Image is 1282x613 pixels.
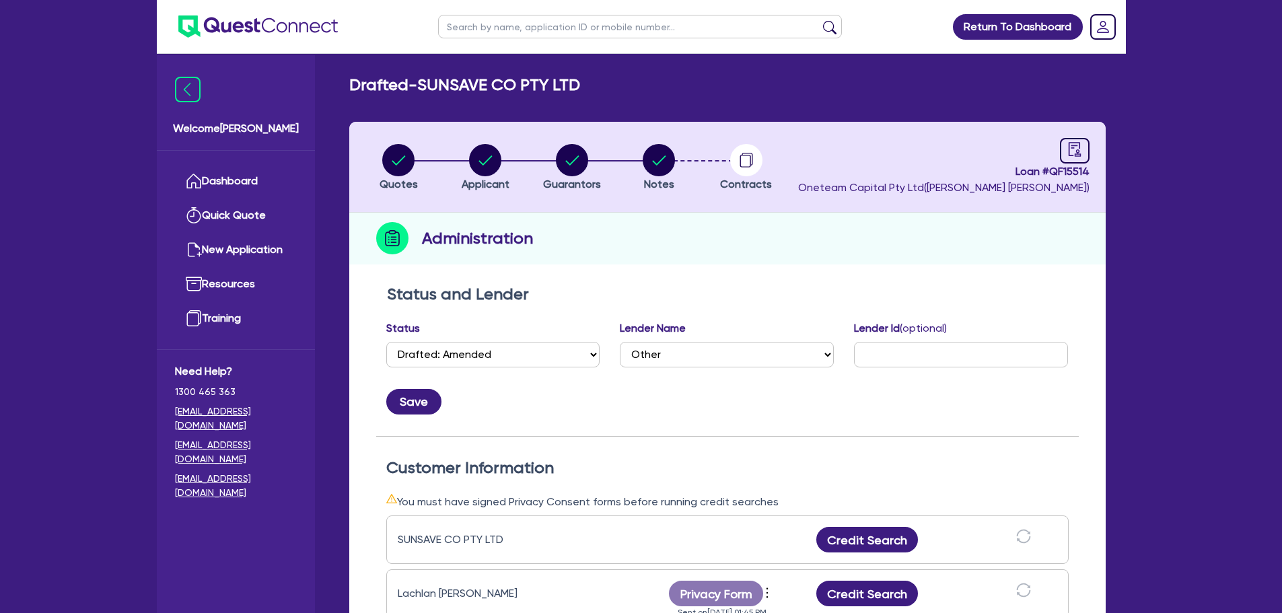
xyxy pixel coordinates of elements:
[386,493,1069,510] div: You must have signed Privacy Consent forms before running credit searches
[173,120,299,137] span: Welcome [PERSON_NAME]
[175,438,297,466] a: [EMAIL_ADDRESS][DOMAIN_NAME]
[720,178,772,190] span: Contracts
[186,207,202,223] img: quick-quote
[542,143,602,193] button: Guarantors
[349,75,580,95] h2: Drafted - SUNSAVE CO PTY LTD
[1085,9,1120,44] a: Dropdown toggle
[816,581,919,606] button: Credit Search
[175,385,297,399] span: 1300 465 363
[398,532,566,548] div: SUNSAVE CO PTY LTD
[186,242,202,258] img: new-application
[175,363,297,380] span: Need Help?
[398,585,566,602] div: Lachlan [PERSON_NAME]
[386,493,397,504] span: warning
[854,320,947,336] label: Lender Id
[642,143,676,193] button: Notes
[1012,582,1035,606] button: sync
[175,77,201,102] img: icon-menu-close
[543,178,601,190] span: Guarantors
[175,199,297,233] a: Quick Quote
[386,320,420,336] label: Status
[175,301,297,336] a: Training
[798,181,1090,194] span: Oneteam Capital Pty Ltd ( [PERSON_NAME] [PERSON_NAME] )
[422,226,533,250] h2: Administration
[1012,528,1035,552] button: sync
[461,143,510,193] button: Applicant
[175,267,297,301] a: Resources
[644,178,674,190] span: Notes
[186,276,202,292] img: resources
[186,310,202,326] img: training
[462,178,509,190] span: Applicant
[1067,142,1082,157] span: audit
[719,143,773,193] button: Contracts
[1016,529,1031,544] span: sync
[900,322,947,334] span: (optional)
[669,581,763,606] button: Privacy Form
[376,222,408,254] img: step-icon
[798,164,1090,180] span: Loan # QF15514
[1016,583,1031,598] span: sync
[763,582,775,605] button: Dropdown toggle
[620,320,686,336] label: Lender Name
[386,389,441,414] button: Save
[175,472,297,500] a: [EMAIL_ADDRESS][DOMAIN_NAME]
[387,285,1068,304] h2: Status and Lender
[175,233,297,267] a: New Application
[175,164,297,199] a: Dashboard
[386,458,1069,478] h2: Customer Information
[178,15,338,38] img: quest-connect-logo-blue
[953,14,1083,40] a: Return To Dashboard
[438,15,842,38] input: Search by name, application ID or mobile number...
[816,527,919,552] button: Credit Search
[760,583,774,603] span: more
[380,178,418,190] span: Quotes
[175,404,297,433] a: [EMAIL_ADDRESS][DOMAIN_NAME]
[379,143,419,193] button: Quotes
